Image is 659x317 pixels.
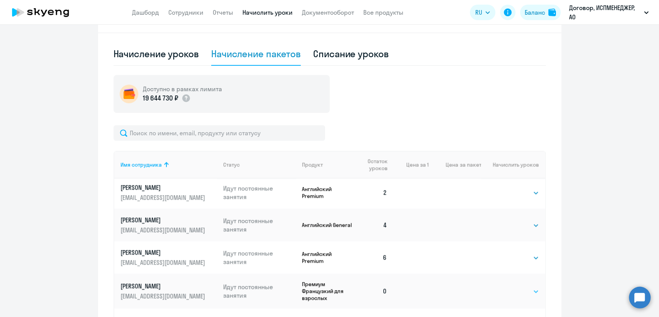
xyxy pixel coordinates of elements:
[114,125,325,141] input: Поиск по имени, email, продукту или статусу
[120,216,217,234] a: [PERSON_NAME][EMAIL_ADDRESS][DOMAIN_NAME]
[363,9,403,16] a: Все продукты
[354,241,393,274] td: 6
[354,209,393,241] td: 4
[302,186,354,199] p: Английский Premium
[525,8,545,17] div: Баланс
[120,282,207,290] p: [PERSON_NAME]
[302,281,354,302] p: Премиум Французкий для взрослых
[213,9,233,16] a: Отчеты
[475,8,482,17] span: RU
[565,3,652,22] button: Договор, ИСПМЕНЕДЖЕР, АО
[223,283,296,300] p: Идут постоянные занятия
[211,48,301,60] div: Начисление пакетов
[302,9,354,16] a: Документооборот
[302,251,354,264] p: Английский Premium
[120,282,217,300] a: [PERSON_NAME][EMAIL_ADDRESS][DOMAIN_NAME]
[354,274,393,308] td: 0
[120,161,217,168] div: Имя сотрудника
[223,184,296,201] p: Идут постоянные занятия
[470,5,495,20] button: RU
[120,258,207,267] p: [EMAIL_ADDRESS][DOMAIN_NAME]
[393,151,429,179] th: Цена за 1
[242,9,293,16] a: Начислить уроки
[168,9,203,16] a: Сотрудники
[120,216,207,224] p: [PERSON_NAME]
[429,151,481,179] th: Цена за пакет
[120,248,207,257] p: [PERSON_NAME]
[120,161,162,168] div: Имя сотрудника
[520,5,561,20] button: Балансbalance
[313,48,389,60] div: Списание уроков
[120,248,217,267] a: [PERSON_NAME][EMAIL_ADDRESS][DOMAIN_NAME]
[120,292,207,300] p: [EMAIL_ADDRESS][DOMAIN_NAME]
[223,161,240,168] div: Статус
[120,183,207,192] p: [PERSON_NAME]
[120,226,207,234] p: [EMAIL_ADDRESS][DOMAIN_NAME]
[120,85,138,103] img: wallet-circle.png
[223,216,296,233] p: Идут постоянные занятия
[143,93,178,103] p: 19 644 730 ₽
[143,85,222,93] h5: Доступно в рамках лимита
[302,222,354,228] p: Английский General
[569,3,641,22] p: Договор, ИСПМЕНЕДЖЕР, АО
[223,161,296,168] div: Статус
[354,176,393,209] td: 2
[223,249,296,266] p: Идут постоянные занятия
[302,161,354,168] div: Продукт
[302,161,323,168] div: Продукт
[481,151,545,179] th: Начислить уроков
[114,48,199,60] div: Начисление уроков
[548,9,556,16] img: balance
[132,9,159,16] a: Дашборд
[360,158,388,172] span: Остаток уроков
[120,193,207,202] p: [EMAIL_ADDRESS][DOMAIN_NAME]
[360,158,393,172] div: Остаток уроков
[120,183,217,202] a: [PERSON_NAME][EMAIL_ADDRESS][DOMAIN_NAME]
